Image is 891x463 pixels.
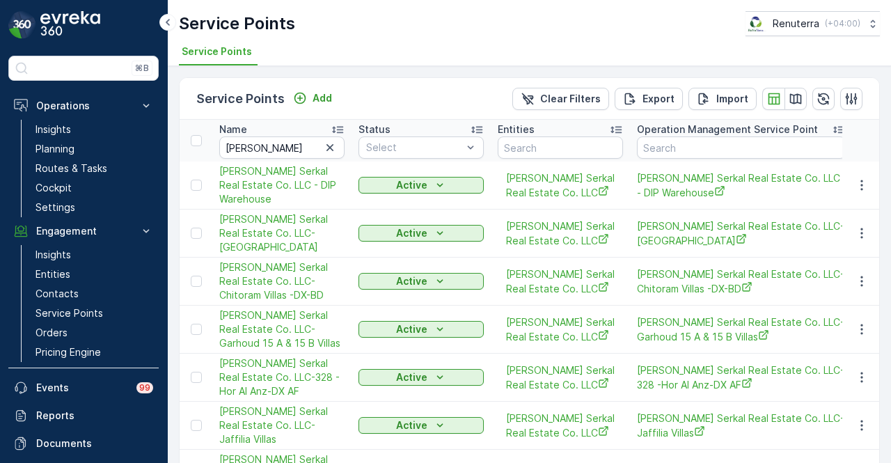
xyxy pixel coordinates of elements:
a: Events99 [8,374,159,402]
span: [PERSON_NAME] Serkal Real Estate Co. LLC [506,267,615,296]
div: Toggle Row Selected [191,420,202,431]
a: Routes & Tasks [30,159,159,178]
p: Events [36,381,128,395]
p: Export [642,92,675,106]
button: Engagement [8,217,159,245]
a: Naseer Bin Abdullatif Al Serkal Real Estate Co. LLC- Al Mankhool [637,219,846,248]
a: Naseer Bin Abdullatif Al Serkal Real Estate Co. LLC [506,411,615,440]
a: Documents [8,430,159,457]
a: Naseer Bin Abdullatif Al Serkal Real Estate Co. LLC [506,363,615,392]
p: ⌘B [135,63,149,74]
a: Naseer Bin Abdullatif Al Serkal Real Estate Co. LLC [506,267,615,296]
button: Clear Filters [512,88,609,110]
p: Insights [36,248,71,262]
a: Naseer Bin Abdullatif Al Serkal Real Estate Co. LLC-Chitoram Villas -DX-BD [219,260,345,302]
p: Select [366,141,462,155]
span: Service Points [182,45,252,58]
a: Pricing Engine [30,343,159,362]
p: Cockpit [36,181,72,195]
a: Contacts [30,284,159,304]
button: Active [358,273,484,290]
p: Import [716,92,748,106]
input: Search [498,136,623,159]
button: Import [688,88,757,110]
p: Engagement [36,224,131,238]
div: Toggle Row Selected [191,228,202,239]
p: Insights [36,123,71,136]
p: Orders [36,326,68,340]
button: Active [358,225,484,242]
button: Active [358,417,484,434]
p: Active [396,178,427,192]
button: Active [358,321,484,338]
p: Pricing Engine [36,345,101,359]
span: [PERSON_NAME] Serkal Real Estate Co. LLC- Garhoud 15 A & 15 B Villas [219,308,345,350]
input: Search [219,136,345,159]
span: [PERSON_NAME] Serkal Real Estate Co. LLC - DIP Warehouse [219,164,345,206]
a: Reports [8,402,159,430]
a: Naseer Bin Abdullatif Al Serkal Real Estate Co. LLC - DIP Warehouse [219,164,345,206]
input: Search [637,136,846,159]
p: Settings [36,201,75,214]
p: Add [313,91,332,105]
a: Naseer Bin Abdullatif Al Serkal Real Estate Co. LLC-Chitoram Villas -DX-BD [637,267,846,296]
img: logo_dark-DEwI_e13.png [40,11,100,39]
button: Renuterra(+04:00) [746,11,880,36]
span: [PERSON_NAME] Serkal Real Estate Co. LLC [506,363,615,392]
p: Clear Filters [540,92,601,106]
button: Active [358,369,484,386]
a: Planning [30,139,159,159]
p: ( +04:00 ) [825,18,860,29]
a: Naseer Bin Abdullatif Al Serkal Real Estate Co. LLC-328 -Hor Al Anz-DX AF [637,363,846,392]
a: Cockpit [30,178,159,198]
div: Toggle Row Selected [191,372,202,383]
div: Toggle Row Selected [191,324,202,335]
p: Documents [36,437,153,450]
span: [PERSON_NAME] Serkal Real Estate Co. LLC- [GEOGRAPHIC_DATA] [637,219,846,248]
p: Entities [36,267,70,281]
p: Active [396,418,427,432]
span: [PERSON_NAME] Serkal Real Estate Co. LLC-328 -Hor Al Anz-DX AF [219,356,345,398]
span: [PERSON_NAME] Serkal Real Estate Co. LLC - DIP Warehouse [637,171,846,200]
button: Add [287,90,338,107]
p: Contacts [36,287,79,301]
a: Orders [30,323,159,343]
p: Active [396,322,427,336]
img: logo [8,11,36,39]
span: [PERSON_NAME] Serkal Real Estate Co. LLC [506,411,615,440]
a: Entities [30,265,159,284]
a: Insights [30,120,159,139]
a: Service Points [30,304,159,323]
a: Naseer Bin Abdullatif Al Serkal Real Estate Co. LLC [506,315,615,344]
a: Naseer Bin Abdullatif Al Serkal Real Estate Co. LLC - DIP Warehouse [637,171,846,200]
p: Reports [36,409,153,423]
a: Naseer Bin Abdullatif Al Serkal Real Estate Co. LLC-328 -Hor Al Anz-DX AF [219,356,345,398]
span: [PERSON_NAME] Serkal Real Estate Co. LLC-Jaffilia Villas [637,411,846,440]
a: Naseer Bin Abdullatif Al Serkal Real Estate Co. LLC-Jaffilia Villas [637,411,846,440]
span: [PERSON_NAME] Serkal Real Estate Co. LLC [506,315,615,344]
p: Service Points [179,13,295,35]
p: Service Points [196,89,285,109]
span: [PERSON_NAME] Serkal Real Estate Co. LLC [506,171,615,200]
p: Planning [36,142,74,156]
span: [PERSON_NAME] Serkal Real Estate Co. LLC-Jaffilia Villas [219,405,345,446]
span: [PERSON_NAME] Serkal Real Estate Co. LLC-328 -Hor Al Anz-DX AF [637,363,846,392]
p: Entities [498,123,535,136]
button: Operations [8,92,159,120]
span: [PERSON_NAME] Serkal Real Estate Co. LLC- [GEOGRAPHIC_DATA] [219,212,345,254]
a: Naseer Bin Abdullatif Al Serkal Real Estate Co. LLC-Jaffilia Villas [219,405,345,446]
a: Settings [30,198,159,217]
a: Naseer Bin Abdullatif Al Serkal Real Estate Co. LLC- Garhoud 15 A & 15 B Villas [637,315,846,344]
p: Active [396,370,427,384]
p: Operations [36,99,131,113]
button: Active [358,177,484,194]
img: Screenshot_2024-07-26_at_13.33.01.png [746,16,767,31]
div: Toggle Row Selected [191,276,202,287]
p: 99 [139,382,150,393]
p: Name [219,123,247,136]
p: Routes & Tasks [36,162,107,175]
span: [PERSON_NAME] Serkal Real Estate Co. LLC [506,219,615,248]
button: Export [615,88,683,110]
a: Insights [30,245,159,265]
div: Toggle Row Selected [191,180,202,191]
